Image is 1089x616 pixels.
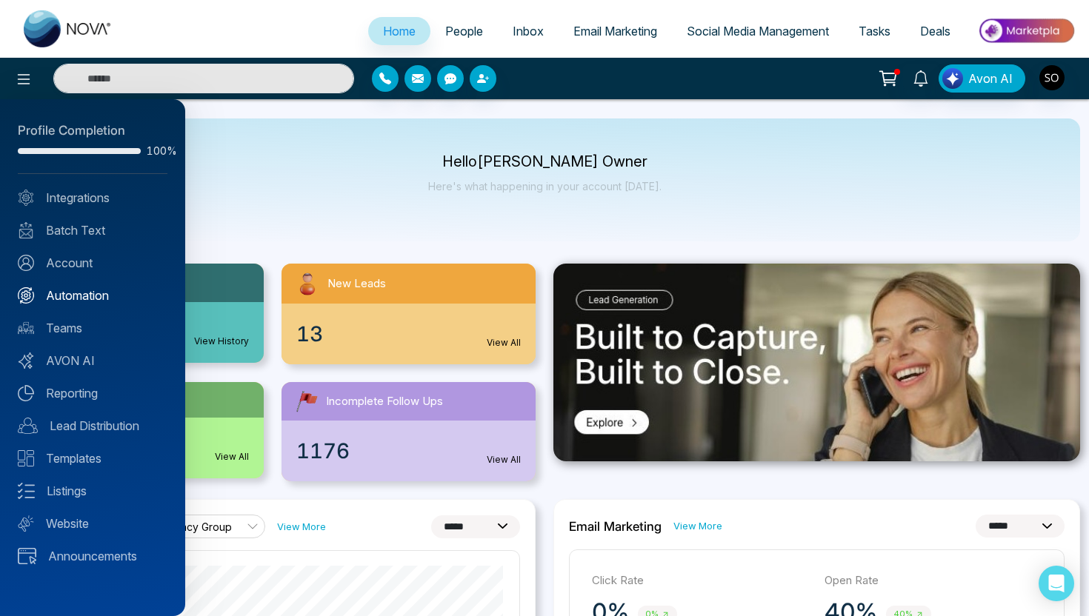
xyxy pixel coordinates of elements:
a: Website [18,515,167,532]
a: Account [18,254,167,272]
a: Templates [18,449,167,467]
img: Listings.svg [18,483,35,499]
a: Listings [18,482,167,500]
img: team.svg [18,320,34,336]
a: Teams [18,319,167,337]
img: Reporting.svg [18,385,34,401]
div: Open Intercom Messenger [1039,566,1074,601]
a: Integrations [18,189,167,207]
img: Automation.svg [18,287,34,304]
img: Templates.svg [18,450,34,466]
a: AVON AI [18,352,167,369]
div: Profile Completion [18,121,167,141]
a: Reporting [18,384,167,402]
img: Lead-dist.svg [18,418,38,434]
img: Avon-AI.svg [18,352,34,369]
img: Integrated.svg [18,190,34,206]
img: Account.svg [18,255,34,271]
img: Website.svg [18,515,34,532]
img: announcements.svg [18,548,36,564]
a: Announcements [18,547,167,565]
span: 100% [147,146,167,156]
a: Automation [18,287,167,304]
img: batch_text_white.png [18,222,34,238]
a: Lead Distribution [18,417,167,435]
a: Batch Text [18,221,167,239]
